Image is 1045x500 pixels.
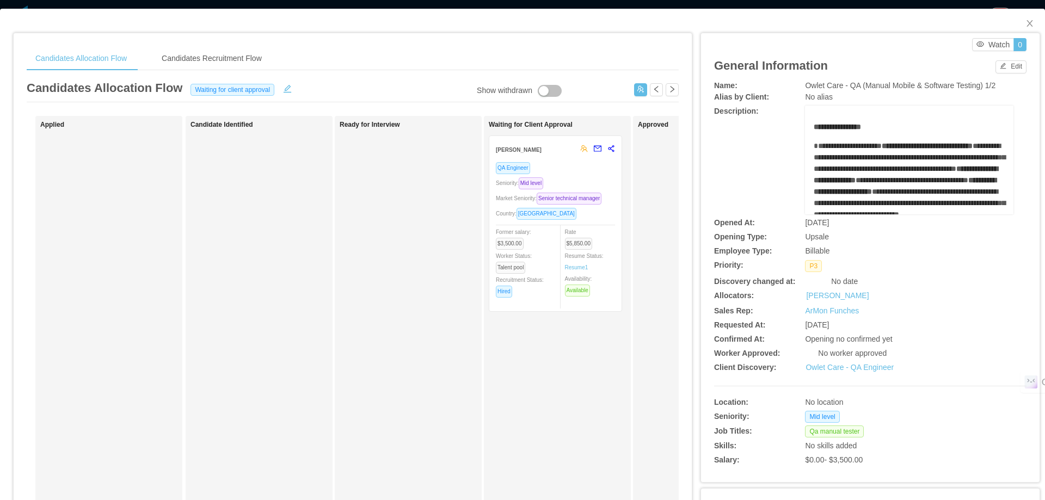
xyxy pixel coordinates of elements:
[153,46,271,71] div: Candidates Recruitment Flow
[805,81,995,90] span: Owlet Care - QA (Manual Mobile & Software Testing) 1/2
[814,121,1005,230] div: rdw-editor
[496,147,542,153] strong: [PERSON_NAME]
[496,253,532,270] span: Worker Status:
[805,411,839,423] span: Mid level
[580,145,588,152] span: team
[714,232,767,241] b: Opening Type:
[279,82,296,93] button: icon: edit
[714,320,765,329] b: Requested At:
[805,441,857,450] span: No skills added
[805,335,892,343] span: Opening no confirmed yet
[1013,38,1026,51] button: 0
[714,412,749,421] b: Seniority:
[1015,9,1045,39] button: Close
[496,211,581,217] span: Country:
[496,262,525,274] span: Talent pool
[714,57,828,75] article: General Information
[496,286,512,298] span: Hired
[714,363,776,372] b: Client Discovery:
[634,83,647,96] button: icon: usergroup-add
[477,85,532,97] div: Show withdrawn
[714,455,740,464] b: Salary:
[805,92,833,101] span: No alias
[565,285,590,297] span: Available
[714,246,772,255] b: Employee Type:
[995,60,1026,73] button: icon: editEdit
[496,162,530,174] span: QA Engineer
[27,46,136,71] div: Candidates Allocation Flow
[1025,19,1034,28] i: icon: close
[496,180,548,186] span: Seniority:
[714,92,769,101] b: Alias by Client:
[496,238,524,250] span: $3,500.00
[818,349,887,357] span: No worker approved
[588,140,602,158] button: mail
[666,83,679,96] button: icon: right
[714,218,755,227] b: Opened At:
[805,232,829,241] span: Upsale
[806,290,869,301] a: [PERSON_NAME]
[565,263,588,271] a: Resume1
[537,193,601,205] span: Senior technical manager
[340,121,492,129] h1: Ready for Interview
[190,84,274,96] span: Waiting for client approval
[519,177,543,189] span: Mid level
[190,121,343,129] h1: Candidate Identified
[805,425,864,437] span: Qa manual tester
[972,38,1014,51] button: icon: eyeWatch
[714,291,754,300] b: Allocators:
[805,106,1013,214] div: rdw-wrapper
[496,195,606,201] span: Market Seniority:
[805,306,859,315] a: ArMon Funches
[805,260,822,272] span: P3
[714,427,752,435] b: Job Titles:
[27,79,182,97] article: Candidates Allocation Flow
[805,320,829,329] span: [DATE]
[805,397,961,408] div: No location
[638,121,790,129] h1: Approved
[565,229,597,246] span: Rate
[714,107,759,115] b: Description:
[714,261,743,269] b: Priority:
[805,246,829,255] span: Billable
[517,208,576,220] span: [GEOGRAPHIC_DATA]
[714,349,780,357] b: Worker Approved:
[805,455,863,464] span: $0.00 - $3,500.00
[40,121,193,129] h1: Applied
[714,277,795,286] b: Discovery changed at:
[714,441,736,450] b: Skills:
[607,145,615,152] span: share-alt
[650,83,663,96] button: icon: left
[831,277,858,286] span: No date
[714,81,737,90] b: Name:
[496,277,544,294] span: Recruitment Status:
[714,306,753,315] b: Sales Rep:
[565,253,604,270] span: Resume Status:
[565,276,594,293] span: Availability:
[806,363,894,372] a: Owlet Care - QA Engineer
[805,218,829,227] span: [DATE]
[496,229,531,246] span: Former salary:
[565,238,593,250] span: $5,850.00
[714,398,748,406] b: Location:
[714,335,765,343] b: Confirmed At:
[489,121,641,129] h1: Waiting for Client Approval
